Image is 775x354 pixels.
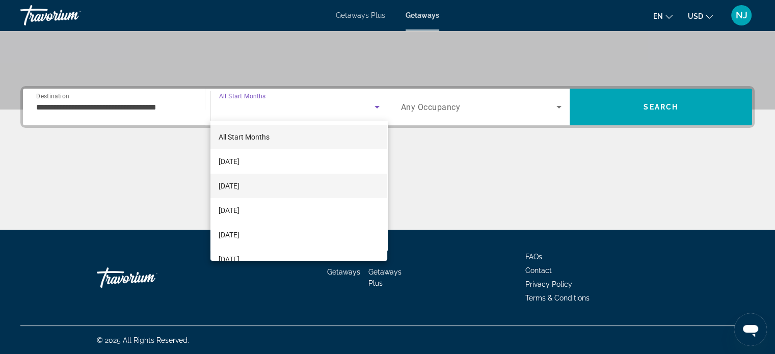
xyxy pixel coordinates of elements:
iframe: Button to launch messaging window [734,313,767,346]
span: [DATE] [219,253,239,265]
span: [DATE] [219,180,239,192]
span: All Start Months [219,133,270,141]
span: [DATE] [219,229,239,241]
span: [DATE] [219,204,239,216]
span: [DATE] [219,155,239,168]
